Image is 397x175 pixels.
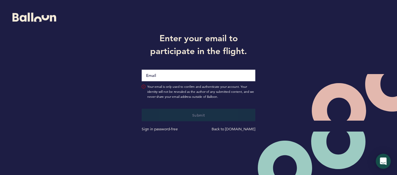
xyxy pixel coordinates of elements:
[376,154,391,169] div: Open Intercom Messenger
[192,112,205,117] span: Submit
[137,32,260,57] h1: Enter your email to participate in the flight.
[212,127,255,131] a: Back to [DOMAIN_NAME]
[142,70,255,81] input: Email
[142,109,255,121] button: Submit
[142,127,178,131] a: Sign in password-free
[147,84,255,99] span: Your email is only used to confirm and authenticate your account. Your identity will not be revea...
